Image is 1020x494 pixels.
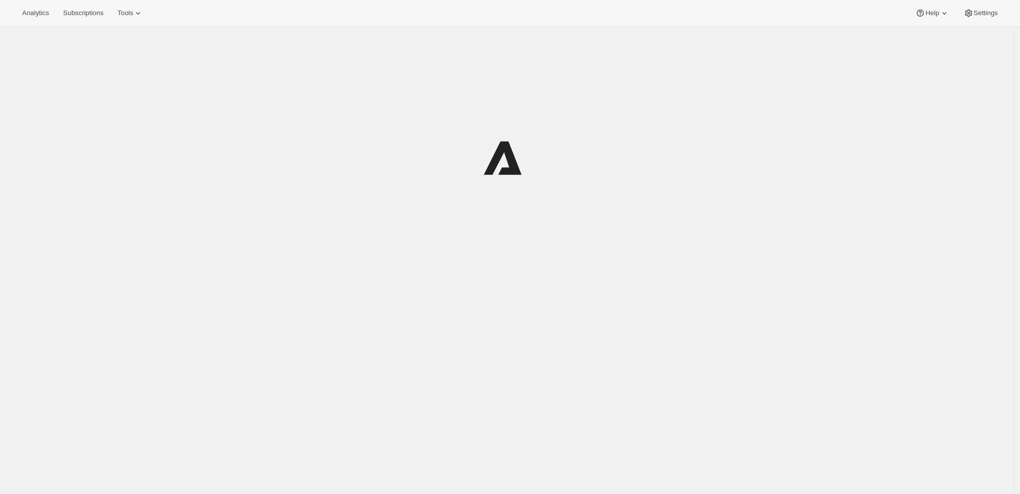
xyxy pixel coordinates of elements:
button: Subscriptions [57,6,109,20]
button: Settings [958,6,1004,20]
button: Tools [111,6,149,20]
span: Analytics [22,9,49,17]
span: Tools [117,9,133,17]
span: Help [925,9,939,17]
span: Settings [974,9,998,17]
span: Subscriptions [63,9,103,17]
button: Help [909,6,955,20]
button: Analytics [16,6,55,20]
